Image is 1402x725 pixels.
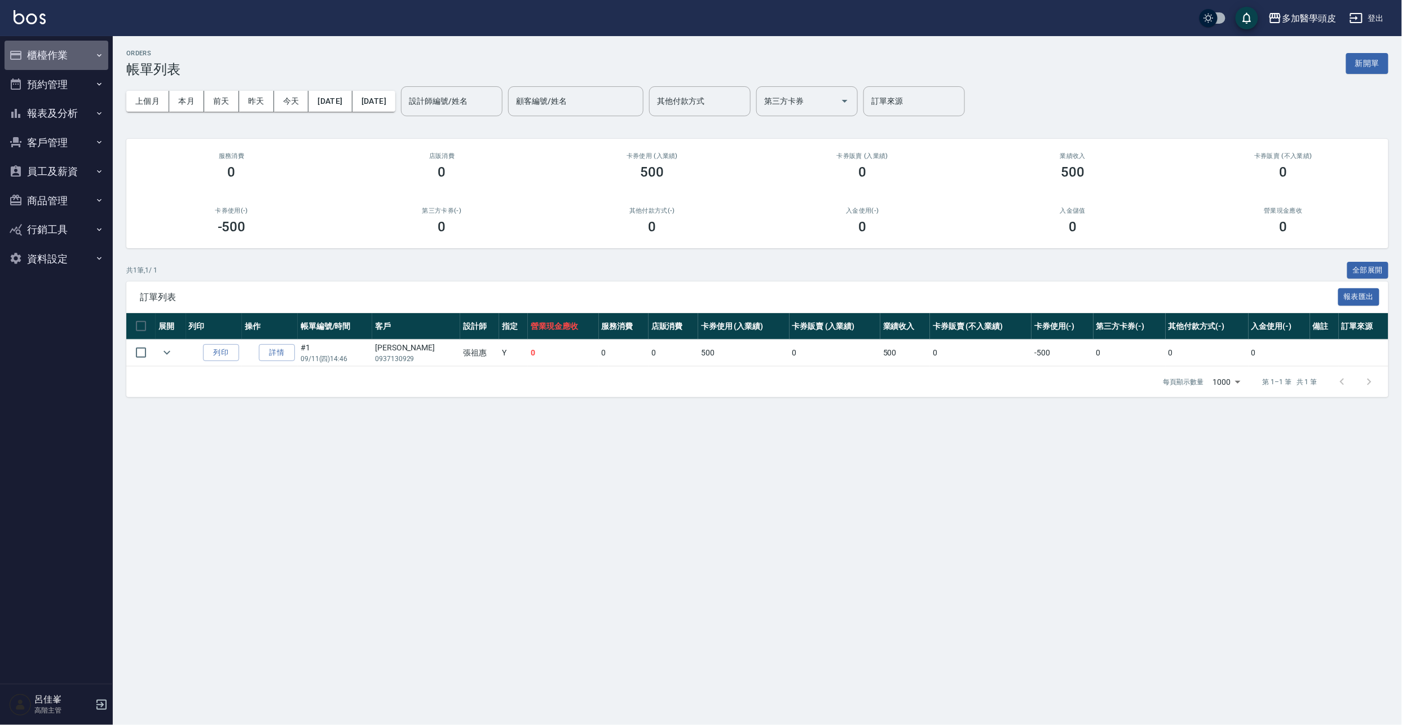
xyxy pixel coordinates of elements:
[1346,53,1388,74] button: 新開單
[5,186,108,216] button: 商品管理
[126,50,180,57] h2: ORDERS
[1069,219,1077,235] h3: 0
[771,207,954,214] h2: 入金使用(-)
[790,313,880,340] th: 卡券販賣 (入業績)
[5,244,108,274] button: 資料設定
[1249,340,1310,366] td: 0
[140,292,1338,303] span: 訂單列表
[5,128,108,157] button: 客戶管理
[375,354,457,364] p: 0937130929
[140,152,323,160] h3: 服務消費
[836,92,854,110] button: Open
[1263,377,1317,387] p: 第 1–1 筆 共 1 筆
[5,41,108,70] button: 櫃檯作業
[239,91,274,112] button: 昨天
[599,340,649,366] td: 0
[930,313,1031,340] th: 卡券販賣 (不入業績)
[1338,288,1380,306] button: 報表匯出
[352,91,395,112] button: [DATE]
[649,313,698,340] th: 店販消費
[698,313,789,340] th: 卡券使用 (入業績)
[9,693,32,716] img: Person
[981,207,1165,214] h2: 入金儲值
[5,215,108,244] button: 行銷工具
[1236,7,1258,29] button: save
[274,91,309,112] button: 今天
[649,219,656,235] h3: 0
[158,344,175,361] button: expand row
[298,340,372,366] td: #1
[561,152,744,160] h2: 卡券使用 (入業績)
[1280,164,1288,180] h3: 0
[859,164,867,180] h3: 0
[460,340,499,366] td: 張祖惠
[1345,8,1388,29] button: 登出
[1346,58,1388,68] a: 新開單
[350,207,534,214] h2: 第三方卡券(-)
[499,313,528,340] th: 指定
[460,313,499,340] th: 設計師
[140,207,323,214] h2: 卡券使用(-)
[242,313,298,340] th: 操作
[771,152,954,160] h2: 卡券販賣 (入業績)
[5,70,108,99] button: 預約管理
[438,164,446,180] h3: 0
[528,313,599,340] th: 營業現金應收
[34,694,92,705] h5: 呂佳峯
[1094,340,1166,366] td: 0
[350,152,534,160] h2: 店販消費
[790,340,880,366] td: 0
[1031,313,1093,340] th: 卡券使用(-)
[1339,313,1388,340] th: 訂單來源
[641,164,664,180] h3: 500
[1282,11,1336,25] div: 多加醫學頭皮
[5,99,108,128] button: 報表及分析
[438,219,446,235] h3: 0
[372,313,460,340] th: 客戶
[1209,367,1245,397] div: 1000
[1061,164,1085,180] h3: 500
[599,313,649,340] th: 服務消費
[561,207,744,214] h2: 其他付款方式(-)
[1347,262,1389,279] button: 全部展開
[1338,291,1380,302] a: 報表匯出
[186,313,242,340] th: 列印
[14,10,46,24] img: Logo
[1094,313,1166,340] th: 第三方卡券(-)
[981,152,1165,160] h2: 業績收入
[259,344,295,362] a: 詳情
[1192,207,1375,214] h2: 營業現金應收
[298,313,372,340] th: 帳單編號/時間
[499,340,528,366] td: Y
[1166,313,1249,340] th: 其他付款方式(-)
[301,354,369,364] p: 09/11 (四) 14:46
[1166,340,1249,366] td: 0
[880,340,930,366] td: 500
[1280,219,1288,235] h3: 0
[308,91,352,112] button: [DATE]
[649,340,698,366] td: 0
[698,340,789,366] td: 500
[126,265,157,275] p: 共 1 筆, 1 / 1
[528,340,599,366] td: 0
[1031,340,1093,366] td: -500
[1163,377,1204,387] p: 每頁顯示數量
[1310,313,1339,340] th: 備註
[156,313,186,340] th: 展開
[126,61,180,77] h3: 帳單列表
[375,342,457,354] div: [PERSON_NAME]
[228,164,236,180] h3: 0
[880,313,930,340] th: 業績收入
[218,219,246,235] h3: -500
[34,705,92,715] p: 高階主管
[1264,7,1341,30] button: 多加醫學頭皮
[5,157,108,186] button: 員工及薪資
[204,91,239,112] button: 前天
[859,219,867,235] h3: 0
[1192,152,1375,160] h2: 卡券販賣 (不入業績)
[930,340,1031,366] td: 0
[169,91,204,112] button: 本月
[126,91,169,112] button: 上個月
[1249,313,1310,340] th: 入金使用(-)
[203,344,239,362] button: 列印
